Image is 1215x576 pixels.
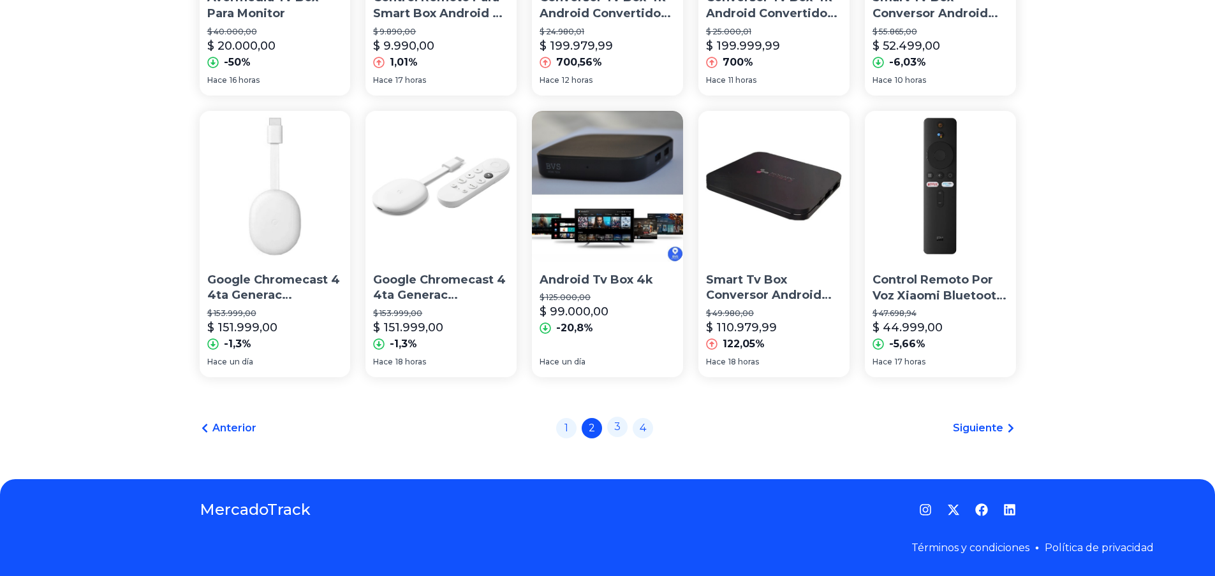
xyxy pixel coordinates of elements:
[207,27,343,37] p: $ 40.000,00
[706,319,777,336] p: $ 110.979,99
[556,320,593,336] p: -20,8%
[706,357,726,367] span: Hace
[865,111,1016,262] img: Control Remoto Por Voz Xiaomi Bluetooth Tv Stick / Tv Box
[207,272,343,304] p: Google Chromecast 4 4ta Generac Streaming Tv Box 4k 8gb 2gb
[556,55,602,70] p: 700,56%
[207,308,343,319] p: $ 153.999,00
[633,418,653,438] a: 4
[873,357,892,367] span: Hace
[365,111,517,262] img: Google Chromecast 4 4ta Generac Streaming Tv Box 4k 8gb 2gb
[728,75,756,85] span: 11 horas
[911,542,1029,554] a: Términos y condiciones
[224,55,251,70] p: -50%
[224,336,251,352] p: -1,3%
[373,272,509,304] p: Google Chromecast 4 4ta Generac Streaming Tv Box 4k 8gb 2gb
[207,357,227,367] span: Hace
[212,421,256,436] span: Anterior
[723,336,765,352] p: 122,05%
[207,75,227,85] span: Hace
[919,503,932,516] a: Instagram
[562,357,585,367] span: un día
[706,37,780,55] p: $ 199.999,99
[873,27,1008,37] p: $ 55.865,00
[953,421,1016,436] a: Siguiente
[728,357,759,367] span: 18 horas
[889,55,926,70] p: -6,03%
[698,111,850,377] a: Smart Tv Box Conversor Android Hdmi Wifi 4k Noga Pc UltraSmart Tv Box Conversor Android Hdmi Wifi...
[706,308,842,319] p: $ 49.980,00
[200,111,351,262] img: Google Chromecast 4 4ta Generac Streaming Tv Box 4k 8gb 2gb
[607,417,628,437] a: 3
[373,27,509,37] p: $ 9.890,00
[395,357,426,367] span: 18 horas
[532,111,683,262] img: Android Tv Box 4k
[540,75,559,85] span: Hace
[373,308,509,319] p: $ 153.999,00
[390,336,417,352] p: -1,3%
[373,357,393,367] span: Hace
[873,75,892,85] span: Hace
[975,503,988,516] a: Facebook
[873,272,1008,304] p: Control Remoto Por Voz Xiaomi Bluetooth Tv Stick / Tv Box
[947,503,960,516] a: Twitter
[373,75,393,85] span: Hace
[723,55,753,70] p: 700%
[540,357,559,367] span: Hace
[395,75,426,85] span: 17 horas
[230,75,260,85] span: 16 horas
[540,303,608,320] p: $ 99.000,00
[873,319,943,336] p: $ 44.999,00
[953,421,1003,436] span: Siguiente
[895,75,926,85] span: 10 horas
[390,55,418,70] p: 1,01%
[895,357,925,367] span: 17 horas
[706,272,842,304] p: Smart Tv Box Conversor Android Hdmi Wifi 4k [PERSON_NAME] Pc Ultra
[373,319,443,336] p: $ 151.999,00
[1003,503,1016,516] a: LinkedIn
[540,27,675,37] p: $ 24.980,01
[230,357,253,367] span: un día
[207,319,277,336] p: $ 151.999,00
[873,308,1008,319] p: $ 47.698,94
[540,37,613,55] p: $ 199.979,99
[562,75,593,85] span: 12 horas
[698,111,850,262] img: Smart Tv Box Conversor Android Hdmi Wifi 4k Noga Pc Ultra
[532,111,683,377] a: Android Tv Box 4kAndroid Tv Box 4k$ 125.000,00$ 99.000,00-20,8%Haceun día
[556,418,577,438] a: 1
[1045,542,1154,554] a: Política de privacidad
[540,292,675,303] p: $ 125.000,00
[200,421,256,436] a: Anterior
[207,37,276,55] p: $ 20.000,00
[873,37,940,55] p: $ 52.499,00
[706,27,842,37] p: $ 25.000,01
[200,500,311,520] a: MercadoTrack
[706,75,726,85] span: Hace
[365,111,517,377] a: Google Chromecast 4 4ta Generac Streaming Tv Box 4k 8gb 2gbGoogle Chromecast 4 4ta Generac Stream...
[889,336,925,352] p: -5,66%
[200,111,351,377] a: Google Chromecast 4 4ta Generac Streaming Tv Box 4k 8gb 2gb Google Chromecast 4 4ta Generac Strea...
[373,37,434,55] p: $ 9.990,00
[865,111,1016,377] a: Control Remoto Por Voz Xiaomi Bluetooth Tv Stick / Tv BoxControl Remoto Por Voz Xiaomi Bluetooth ...
[540,272,675,288] p: Android Tv Box 4k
